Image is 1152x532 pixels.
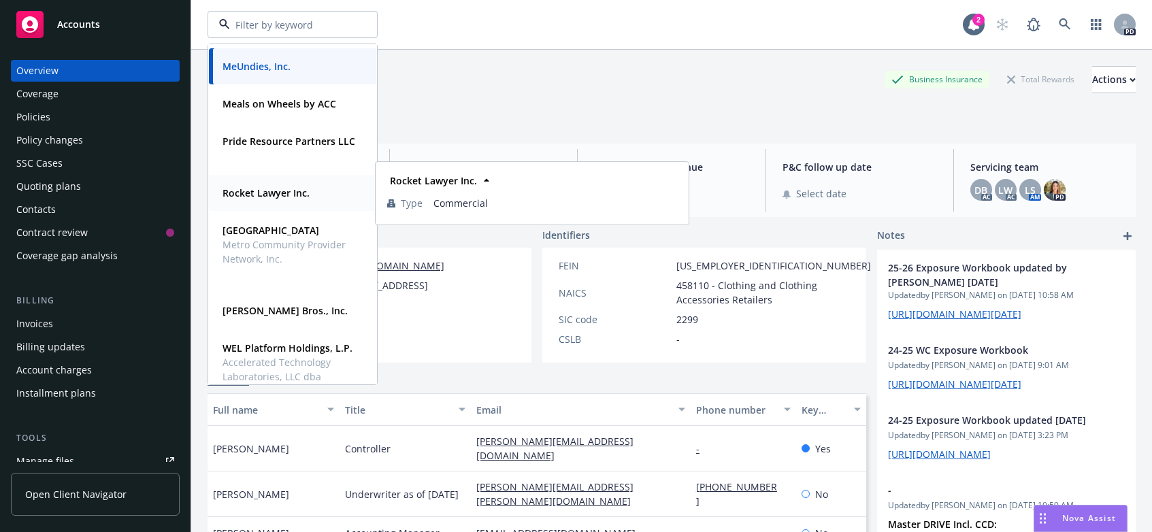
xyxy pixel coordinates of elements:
a: [PHONE_NUMBER] [696,480,777,508]
span: - [676,332,680,346]
div: SSC Cases [16,152,63,174]
strong: Meals on Wheels by ACC [223,97,336,110]
div: Invoices [16,313,53,335]
a: Policies [11,106,180,128]
a: Quoting plans [11,176,180,197]
strong: WEL Platform Holdings, L.P. [223,342,352,354]
a: - [696,442,710,455]
span: Select date [796,186,846,201]
a: Billing updates [11,336,180,358]
strong: MeUndies, Inc. [223,60,291,73]
img: photo [1044,179,1066,201]
div: Full name [213,403,319,417]
a: [PERSON_NAME][EMAIL_ADDRESS][PERSON_NAME][DOMAIN_NAME] [476,480,642,508]
span: LW [998,183,1013,197]
strong: Rocket Lawyer Inc. [223,186,310,199]
span: Metro Community Provider Network, Inc. [223,237,360,266]
div: Business Insurance [885,71,989,88]
button: Actions [1092,66,1136,93]
strong: Rocket Lawyer Inc. [390,174,477,187]
div: Drag to move [1034,505,1051,531]
div: Quoting plans [16,176,81,197]
div: Installment plans [16,382,96,404]
div: Contacts [16,199,56,220]
strong: [PERSON_NAME] Bros., Inc. [223,304,348,317]
div: 25-26 Exposure Workbook updated by [PERSON_NAME] [DATE]Updatedby [PERSON_NAME] on [DATE] 10:58 AM... [877,250,1136,332]
span: Commercial [433,196,677,210]
span: Nova Assist [1062,512,1116,524]
div: Tools [11,431,180,445]
div: Account charges [16,359,92,381]
span: No [815,487,828,501]
a: Coverage gap analysis [11,245,180,267]
div: Billing [11,294,180,307]
span: [PERSON_NAME] [213,487,289,501]
div: Billing updates [16,336,85,358]
a: Switch app [1083,11,1110,38]
div: Key contact [802,403,846,417]
strong: Pride Resource Partners LLC [223,135,355,148]
span: LS [1025,183,1036,197]
span: 25-26 Exposure Workbook updated by [PERSON_NAME] [DATE] [888,261,1089,289]
span: - [888,483,1089,497]
span: Accelerated Technology Laboratories, LLC dba Confience [223,355,360,398]
button: Email [471,393,691,426]
span: 2299 [676,312,698,327]
span: [STREET_ADDRESS] [342,278,428,293]
div: NAICS [559,286,671,300]
div: FEIN [559,259,671,273]
span: [PERSON_NAME] [213,442,289,456]
div: Email [476,403,670,417]
a: Accounts [11,5,180,44]
button: Nova Assist [1034,505,1128,532]
span: Updated by [PERSON_NAME] on [DATE] 10:58 AM [888,289,1125,301]
a: [PERSON_NAME][EMAIL_ADDRESS][DOMAIN_NAME] [476,435,633,462]
a: Contract review [11,222,180,244]
div: 24-25 WC Exposure WorkbookUpdatedby [PERSON_NAME] on [DATE] 9:01 AM[URL][DOMAIN_NAME][DATE] [877,332,1136,402]
div: Actions [1092,67,1136,93]
a: Installment plans [11,382,180,404]
div: 2 [972,14,985,26]
div: Coverage [16,83,59,105]
span: Type [401,196,423,210]
span: P&C estimated revenue [594,160,748,174]
span: Legal entity type [406,160,561,174]
div: Title [345,403,451,417]
a: Report a Bug [1020,11,1047,38]
a: Policy changes [11,129,180,151]
div: Contract review [16,222,88,244]
div: Manage files [16,450,74,472]
div: Policies [16,106,50,128]
span: Open Client Navigator [25,487,127,501]
span: Identifiers [542,228,590,242]
a: Coverage [11,83,180,105]
div: Overview [16,60,59,82]
span: [US_EMPLOYER_IDENTIFICATION_NUMBER] [676,259,871,273]
a: SSC Cases [11,152,180,174]
span: Updated by [PERSON_NAME] on [DATE] 10:59 AM [888,499,1125,512]
button: Full name [208,393,340,426]
a: Manage files [11,450,180,472]
span: 24-25 Exposure Workbook updated [DATE] [888,413,1089,427]
div: 24-25 Exposure Workbook updated [DATE]Updatedby [PERSON_NAME] on [DATE] 3:23 PM[URL][DOMAIN_NAME] [877,402,1136,472]
div: Total Rewards [1000,71,1081,88]
a: [URL][DOMAIN_NAME][DATE] [888,378,1021,390]
span: Updated by [PERSON_NAME] on [DATE] 3:23 PM [888,429,1125,442]
a: Search [1051,11,1079,38]
div: Phone number [696,403,776,417]
span: Controller [345,442,391,456]
span: Updated by [PERSON_NAME] on [DATE] 9:01 AM [888,359,1125,371]
button: Title [340,393,472,426]
strong: [GEOGRAPHIC_DATA] [223,224,319,237]
button: Key contact [796,393,866,426]
a: Account charges [11,359,180,381]
a: Contacts [11,199,180,220]
span: DB [974,183,987,197]
a: [URL][DOMAIN_NAME] [342,259,444,272]
span: 458110 - Clothing and Clothing Accessories Retailers [676,278,871,307]
div: SIC code [559,312,671,327]
span: Yes [815,442,831,456]
span: Accounts [57,19,100,30]
a: Overview [11,60,180,82]
span: 24-25 WC Exposure Workbook [888,343,1089,357]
